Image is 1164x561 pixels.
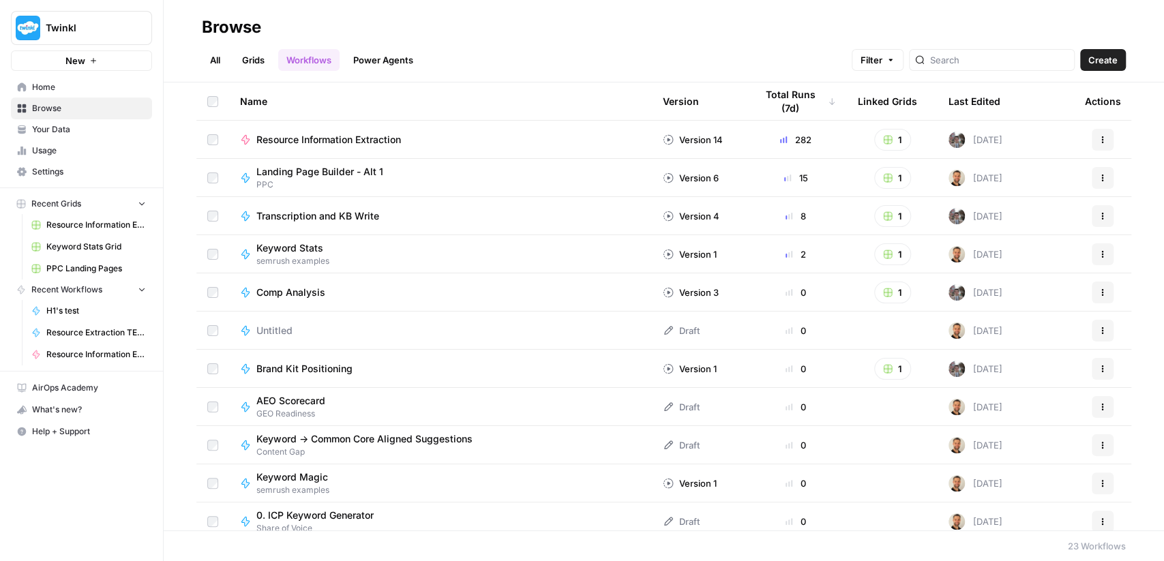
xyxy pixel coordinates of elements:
[949,513,965,530] img: ggqkytmprpadj6gr8422u7b6ymfp
[256,394,325,408] span: AEO Scorecard
[256,179,394,191] span: PPC
[202,16,261,38] div: Browse
[11,399,152,421] button: What's new?
[25,236,152,258] a: Keyword Stats Grid
[11,377,152,399] a: AirOps Academy
[25,344,152,365] a: Resource Information Extraction
[256,509,374,522] span: 0. ICP Keyword Generator
[256,209,379,223] span: Transcription and KB Write
[240,509,641,534] a: 0. ICP Keyword GeneratorShare of Voice
[756,400,836,414] div: 0
[46,305,146,317] span: H1's test
[858,82,917,120] div: Linked Grids
[949,475,965,491] img: ggqkytmprpadj6gr8422u7b6ymfp
[256,470,328,484] span: Keyword Magic
[240,165,641,191] a: Landing Page Builder - Alt 1PPC
[256,165,383,179] span: Landing Page Builder - Alt 1
[65,54,85,67] span: New
[949,208,1002,224] div: [DATE]
[256,362,353,376] span: Brand Kit Positioning
[874,358,911,380] button: 1
[874,243,911,265] button: 1
[240,82,641,120] div: Name
[240,432,641,458] a: Keyword -> Common Core Aligned SuggestionsContent Gap
[345,49,421,71] a: Power Agents
[240,209,641,223] a: Transcription and KB Write
[278,49,340,71] a: Workflows
[32,123,146,136] span: Your Data
[31,284,102,296] span: Recent Workflows
[32,425,146,438] span: Help + Support
[256,522,385,534] span: Share of Voice
[663,209,719,223] div: Version 4
[663,286,719,299] div: Version 3
[949,361,965,377] img: a2mlt6f1nb2jhzcjxsuraj5rj4vi
[46,262,146,275] span: PPC Landing Pages
[949,170,965,186] img: ggqkytmprpadj6gr8422u7b6ymfp
[949,399,1002,415] div: [DATE]
[256,432,473,446] span: Keyword -> Common Core Aligned Suggestions
[949,322,965,339] img: ggqkytmprpadj6gr8422u7b6ymfp
[756,476,836,490] div: 0
[756,209,836,223] div: 8
[949,475,1002,491] div: [DATE]
[256,286,325,299] span: Comp Analysis
[46,241,146,253] span: Keyword Stats Grid
[25,258,152,279] a: PPC Landing Pages
[663,438,700,452] div: Draft
[256,241,323,255] span: Keyword Stats
[949,132,965,148] img: a2mlt6f1nb2jhzcjxsuraj5rj4vi
[949,361,1002,377] div: [DATE]
[240,362,641,376] a: Brand Kit Positioning
[11,421,152,442] button: Help + Support
[256,446,483,458] span: Content Gap
[11,194,152,214] button: Recent Grids
[1068,539,1126,553] div: 23 Workflows
[663,324,700,337] div: Draft
[949,284,965,301] img: a2mlt6f1nb2jhzcjxsuraj5rj4vi
[11,119,152,140] a: Your Data
[756,133,836,147] div: 282
[663,247,717,261] div: Version 1
[949,284,1002,301] div: [DATE]
[240,470,641,496] a: Keyword Magicsemrush examples
[240,324,641,337] a: Untitled
[256,133,401,147] span: Resource Information Extraction
[1088,53,1118,67] span: Create
[663,476,717,490] div: Version 1
[949,246,965,262] img: ggqkytmprpadj6gr8422u7b6ymfp
[874,205,911,227] button: 1
[756,438,836,452] div: 0
[46,348,146,361] span: Resource Information Extraction
[240,133,641,147] a: Resource Information Extraction
[256,324,293,337] span: Untitled
[25,214,152,236] a: Resource Information Extraction and Descriptions
[46,21,128,35] span: Twinkl
[11,97,152,119] a: Browse
[663,400,700,414] div: Draft
[32,81,146,93] span: Home
[32,102,146,115] span: Browse
[32,145,146,157] span: Usage
[11,161,152,183] a: Settings
[949,513,1002,530] div: [DATE]
[949,82,1000,120] div: Last Edited
[949,246,1002,262] div: [DATE]
[949,399,965,415] img: ggqkytmprpadj6gr8422u7b6ymfp
[949,170,1002,186] div: [DATE]
[1085,82,1121,120] div: Actions
[31,198,81,210] span: Recent Grids
[256,484,339,496] span: semrush examples
[949,208,965,224] img: a2mlt6f1nb2jhzcjxsuraj5rj4vi
[852,49,904,71] button: Filter
[663,515,700,528] div: Draft
[949,437,1002,453] div: [DATE]
[1080,49,1126,71] button: Create
[11,50,152,71] button: New
[11,279,152,300] button: Recent Workflows
[874,282,911,303] button: 1
[32,382,146,394] span: AirOps Academy
[756,286,836,299] div: 0
[25,300,152,322] a: H1's test
[663,171,719,185] div: Version 6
